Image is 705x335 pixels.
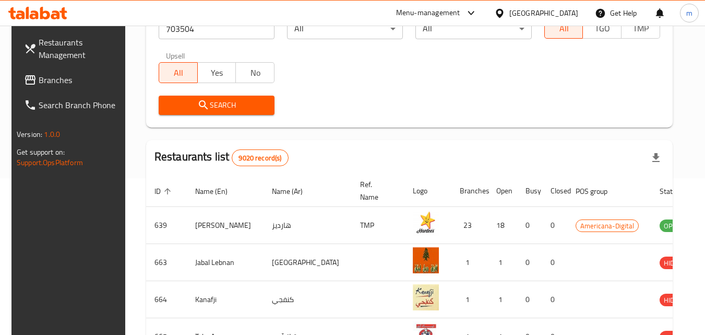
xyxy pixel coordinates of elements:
span: Restaurants Management [39,36,121,61]
span: All [163,65,194,80]
input: Search for restaurant name or ID.. [159,18,274,39]
span: Yes [202,65,232,80]
button: TMP [621,18,660,39]
td: 0 [517,244,542,281]
span: Get support on: [17,145,65,159]
th: Closed [542,175,567,207]
span: OPEN [660,220,685,232]
a: Search Branch Phone [16,93,129,118]
th: Branches [451,175,488,207]
span: 9020 record(s) [232,153,288,163]
button: Yes [197,62,236,83]
td: 1 [451,281,488,318]
button: Search [159,96,274,115]
span: TGO [587,21,617,36]
img: Kanafji [413,284,439,310]
td: 664 [146,281,187,318]
span: Ref. Name [360,178,392,203]
span: Americana-Digital [576,220,638,232]
td: 0 [517,207,542,244]
td: Jabal Lebnan [187,244,264,281]
a: Branches [16,67,129,93]
td: 1 [488,244,517,281]
span: HIDDEN [660,294,691,306]
td: 1 [488,281,517,318]
td: 18 [488,207,517,244]
span: Branches [39,74,121,86]
button: All [159,62,198,83]
div: [GEOGRAPHIC_DATA] [509,7,578,19]
button: All [544,18,583,39]
div: Export file [643,145,668,170]
button: TGO [582,18,622,39]
span: Name (Ar) [272,185,316,198]
th: Open [488,175,517,207]
th: Busy [517,175,542,207]
div: HIDDEN [660,294,691,306]
span: Search [167,99,266,112]
td: 639 [146,207,187,244]
span: 1.0.0 [44,128,60,141]
td: 1 [451,244,488,281]
span: No [240,65,270,80]
span: Search Branch Phone [39,99,121,111]
span: Status [660,185,694,198]
th: Logo [404,175,451,207]
td: 0 [542,281,567,318]
button: No [235,62,274,83]
h2: Restaurants list [154,149,289,166]
td: 23 [451,207,488,244]
td: هارديز [264,207,352,244]
span: TMP [626,21,656,36]
div: All [415,18,531,39]
td: TMP [352,207,404,244]
label: Upsell [166,52,185,59]
div: OPEN [660,220,685,232]
span: POS group [576,185,621,198]
span: Name (En) [195,185,241,198]
img: Hardee's [413,210,439,236]
span: ID [154,185,174,198]
td: [GEOGRAPHIC_DATA] [264,244,352,281]
img: Jabal Lebnan [413,247,439,273]
span: Version: [17,128,42,141]
div: HIDDEN [660,257,691,269]
a: Support.OpsPlatform [17,156,83,169]
a: Restaurants Management [16,30,129,67]
span: HIDDEN [660,257,691,269]
td: 0 [517,281,542,318]
td: كنفجي [264,281,352,318]
td: 0 [542,207,567,244]
td: 663 [146,244,187,281]
td: [PERSON_NAME] [187,207,264,244]
div: Menu-management [396,7,460,19]
td: 0 [542,244,567,281]
div: All [287,18,403,39]
span: m [686,7,692,19]
span: All [549,21,579,36]
td: Kanafji [187,281,264,318]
